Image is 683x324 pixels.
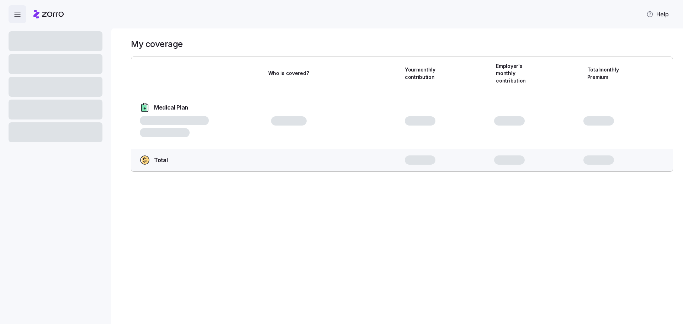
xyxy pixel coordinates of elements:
span: Help [646,10,669,18]
span: Your monthly contribution [405,66,445,81]
h1: My coverage [131,38,183,49]
span: Employer's monthly contribution [496,63,536,84]
span: Total [154,156,168,165]
button: Help [641,7,674,21]
span: Medical Plan [154,103,188,112]
span: Who is covered? [268,70,309,77]
span: Total monthly Premium [587,66,627,81]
